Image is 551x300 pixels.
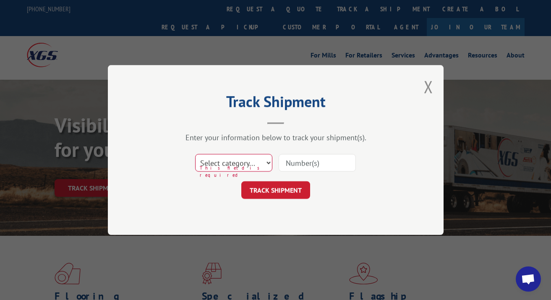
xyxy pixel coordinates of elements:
[150,96,402,112] h2: Track Shipment
[150,133,402,142] div: Enter your information below to track your shipment(s).
[424,76,433,98] button: Close modal
[516,266,541,292] div: Open chat
[200,164,272,178] span: This field is required
[241,181,310,199] button: TRACK SHIPMENT
[279,154,356,172] input: Number(s)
